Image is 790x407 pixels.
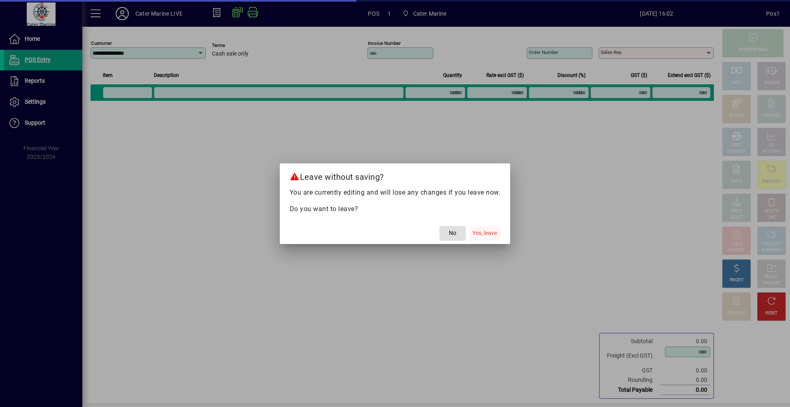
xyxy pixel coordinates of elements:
p: You are currently editing and will lose any changes if you leave now. [290,188,501,198]
button: No [439,226,466,241]
span: Yes, leave [472,229,497,237]
h2: Leave without saving? [280,163,511,187]
span: No [449,229,456,237]
p: Do you want to leave? [290,204,501,214]
button: Yes, leave [469,226,500,241]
